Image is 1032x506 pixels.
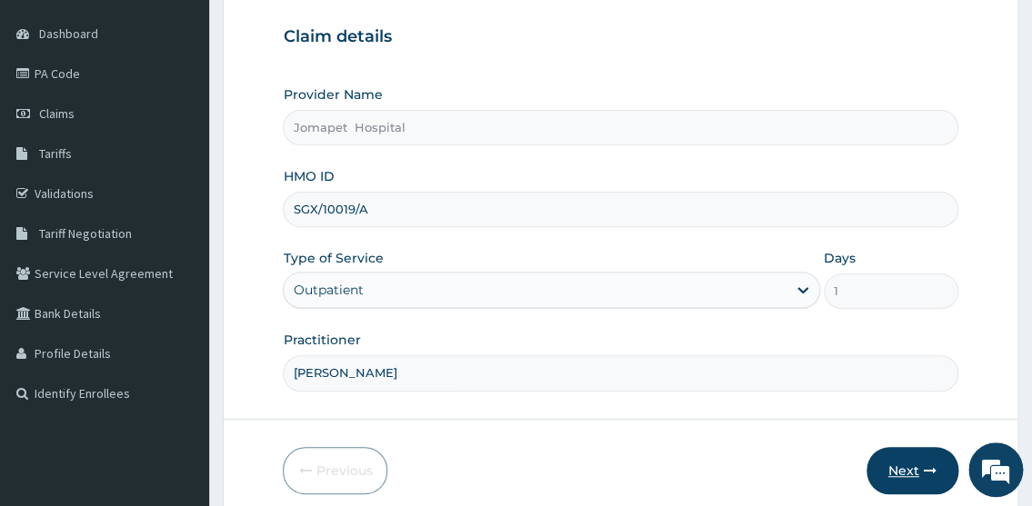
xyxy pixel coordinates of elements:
[39,145,72,162] span: Tariffs
[283,331,360,349] label: Practitioner
[283,167,334,185] label: HMO ID
[283,249,383,267] label: Type of Service
[39,25,98,42] span: Dashboard
[34,91,74,136] img: d_794563401_company_1708531726252_794563401
[105,143,251,326] span: We're online!
[283,447,387,494] button: Previous
[39,225,132,242] span: Tariff Negotiation
[293,281,363,299] div: Outpatient
[9,323,346,387] textarea: Type your message and hit 'Enter'
[283,192,957,227] input: Enter HMO ID
[298,9,342,53] div: Minimize live chat window
[283,85,382,104] label: Provider Name
[39,105,75,122] span: Claims
[867,447,958,494] button: Next
[283,27,957,47] h3: Claim details
[283,355,957,391] input: Enter Name
[824,249,856,267] label: Days
[95,102,306,125] div: Chat with us now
